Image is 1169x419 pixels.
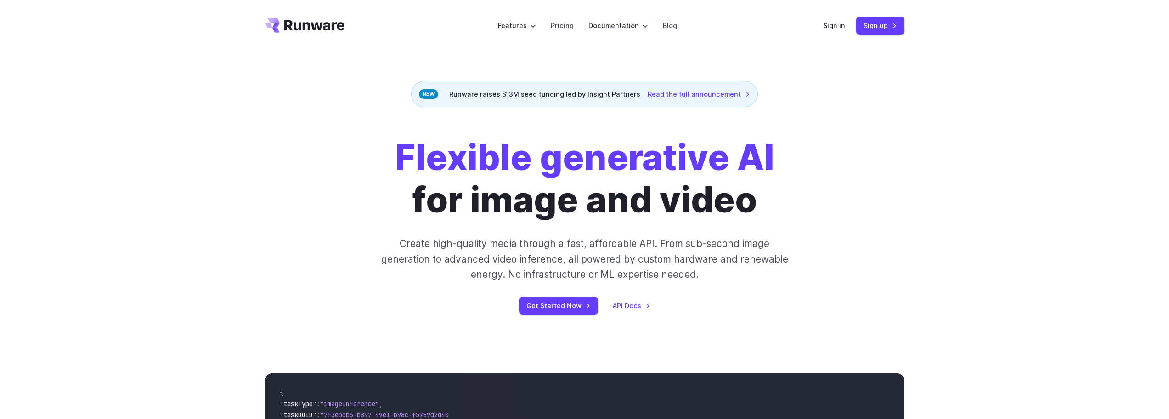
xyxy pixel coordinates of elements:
span: "7f3ebcb6-b897-49e1-b98c-f5789d2d40d7" [320,411,460,419]
span: "taskType" [280,400,316,408]
span: "taskUUID" [280,411,316,419]
a: Get Started Now [519,297,598,315]
span: { [280,389,283,397]
h1: for image and video [395,137,774,221]
a: Sign in [823,20,845,31]
span: "imageInference" [320,400,379,408]
span: : [316,400,320,408]
a: Read the full announcement [648,89,750,99]
label: Features [498,20,536,31]
a: Blog [663,20,677,31]
div: Runware raises $13M seed funding led by Insight Partners [411,81,758,107]
a: API Docs [613,300,650,311]
p: Create high-quality media through a fast, affordable API. From sub-second image generation to adv... [380,236,789,282]
a: Pricing [551,20,574,31]
span: , [379,400,383,408]
strong: Flexible generative AI [395,136,774,179]
label: Documentation [588,20,648,31]
span: : [316,411,320,419]
a: Go to / [265,18,345,33]
a: Sign up [856,17,904,34]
